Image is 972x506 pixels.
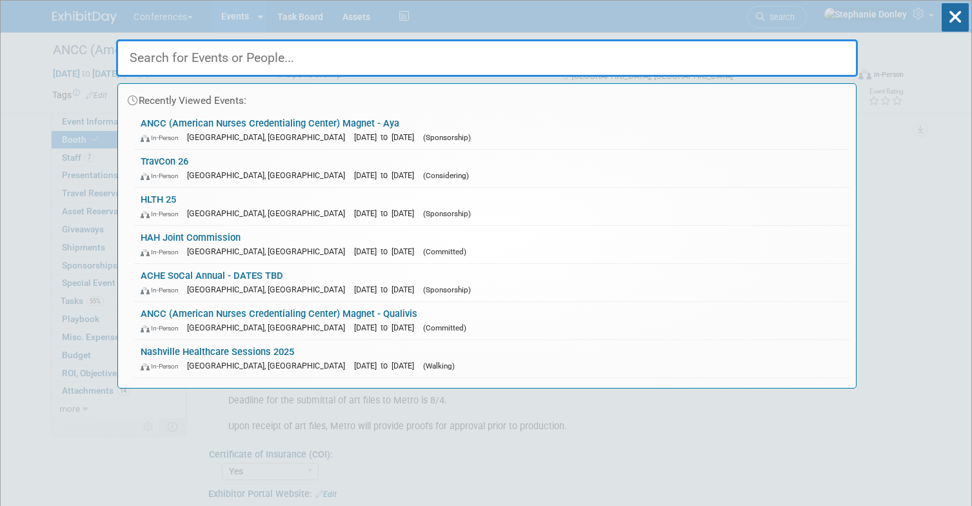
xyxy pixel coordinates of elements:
[354,361,421,370] span: [DATE] to [DATE]
[423,323,466,332] span: (Committed)
[423,247,466,256] span: (Committed)
[187,132,352,142] span: [GEOGRAPHIC_DATA], [GEOGRAPHIC_DATA]
[354,170,421,180] span: [DATE] to [DATE]
[187,361,352,370] span: [GEOGRAPHIC_DATA], [GEOGRAPHIC_DATA]
[124,84,849,112] div: Recently Viewed Events:
[354,323,421,332] span: [DATE] to [DATE]
[187,285,352,294] span: [GEOGRAPHIC_DATA], [GEOGRAPHIC_DATA]
[141,172,184,180] span: In-Person
[423,285,471,294] span: (Sponsorship)
[187,247,352,256] span: [GEOGRAPHIC_DATA], [GEOGRAPHIC_DATA]
[134,112,849,149] a: ANCC (American Nurses Credentialing Center) Magnet - Aya In-Person [GEOGRAPHIC_DATA], [GEOGRAPHIC...
[141,362,184,370] span: In-Person
[116,39,858,77] input: Search for Events or People...
[423,171,469,180] span: (Considering)
[134,340,849,378] a: Nashville Healthcare Sessions 2025 In-Person [GEOGRAPHIC_DATA], [GEOGRAPHIC_DATA] [DATE] to [DATE...
[141,210,184,218] span: In-Person
[187,323,352,332] span: [GEOGRAPHIC_DATA], [GEOGRAPHIC_DATA]
[141,248,184,256] span: In-Person
[141,324,184,332] span: In-Person
[423,209,471,218] span: (Sponsorship)
[141,134,184,142] span: In-Person
[134,150,849,187] a: TravCon 26 In-Person [GEOGRAPHIC_DATA], [GEOGRAPHIC_DATA] [DATE] to [DATE] (Considering)
[134,226,849,263] a: HAH Joint Commission In-Person [GEOGRAPHIC_DATA], [GEOGRAPHIC_DATA] [DATE] to [DATE] (Committed)
[354,132,421,142] span: [DATE] to [DATE]
[423,361,455,370] span: (Walking)
[354,285,421,294] span: [DATE] to [DATE]
[423,133,471,142] span: (Sponsorship)
[134,188,849,225] a: HLTH 25 In-Person [GEOGRAPHIC_DATA], [GEOGRAPHIC_DATA] [DATE] to [DATE] (Sponsorship)
[187,208,352,218] span: [GEOGRAPHIC_DATA], [GEOGRAPHIC_DATA]
[354,208,421,218] span: [DATE] to [DATE]
[134,264,849,301] a: ACHE SoCal Annual - DATES TBD In-Person [GEOGRAPHIC_DATA], [GEOGRAPHIC_DATA] [DATE] to [DATE] (Sp...
[134,302,849,339] a: ANCC (American Nurses Credentialing Center) Magnet - Qualivis In-Person [GEOGRAPHIC_DATA], [GEOGR...
[141,286,184,294] span: In-Person
[354,247,421,256] span: [DATE] to [DATE]
[187,170,352,180] span: [GEOGRAPHIC_DATA], [GEOGRAPHIC_DATA]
